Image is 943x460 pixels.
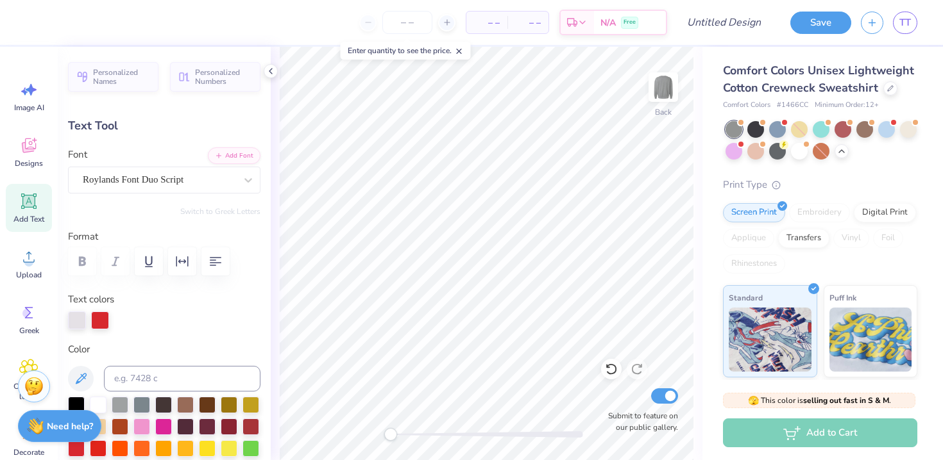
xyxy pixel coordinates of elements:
[789,203,850,222] div: Embroidery
[723,229,774,248] div: Applique
[474,16,500,29] span: – –
[16,270,42,280] span: Upload
[893,12,917,34] a: TT
[655,106,672,118] div: Back
[778,229,829,248] div: Transfers
[341,42,471,60] div: Enter quantity to see the price.
[8,381,50,402] span: Clipart & logos
[723,254,785,274] div: Rhinestones
[104,366,260,391] input: e.g. 7428 c
[47,420,93,432] strong: Need help?
[600,16,616,29] span: N/A
[677,10,771,35] input: Untitled Design
[68,147,87,162] label: Font
[723,203,785,222] div: Screen Print
[833,229,869,248] div: Vinyl
[723,63,914,95] span: Comfort Colors Unisex Lightweight Cotton Crewneck Sweatshirt
[650,74,676,100] img: Back
[601,410,678,433] label: Submit to feature on our public gallery.
[13,447,44,457] span: Decorate
[723,177,917,192] div: Print Type
[729,308,811,372] img: Standard
[68,62,158,92] button: Personalized Names
[384,428,397,441] div: Accessibility label
[723,100,770,111] span: Comfort Colors
[14,103,44,113] span: Image AI
[68,342,260,357] label: Color
[854,203,916,222] div: Digital Print
[803,395,889,406] strong: selling out fast in S & M
[829,291,856,304] span: Puff Ink
[15,158,43,168] span: Designs
[382,11,432,34] input: – –
[13,214,44,224] span: Add Text
[815,100,879,111] span: Minimum Order: 12 +
[748,395,759,407] span: 🫣
[68,229,260,244] label: Format
[68,292,114,307] label: Text colors
[777,100,808,111] span: # 1466CC
[873,229,903,248] div: Foil
[899,15,911,30] span: TT
[790,12,851,34] button: Save
[19,325,39,336] span: Greek
[170,62,260,92] button: Personalized Numbers
[729,291,763,304] span: Standard
[93,68,151,86] span: Personalized Names
[515,16,541,29] span: – –
[68,117,260,135] div: Text Tool
[829,308,912,372] img: Puff Ink
[208,147,260,164] button: Add Font
[748,395,891,406] span: This color is .
[195,68,253,86] span: Personalized Numbers
[624,18,636,27] span: Free
[180,206,260,217] button: Switch to Greek Letters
